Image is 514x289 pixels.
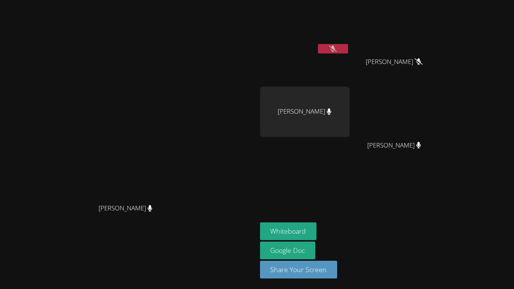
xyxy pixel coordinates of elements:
div: [PERSON_NAME] [260,87,350,137]
span: [PERSON_NAME] [367,140,421,151]
button: Whiteboard [260,222,317,240]
span: [PERSON_NAME] [99,203,152,214]
button: Share Your Screen [260,261,338,278]
span: [PERSON_NAME] [366,56,423,67]
a: Google Doc [260,242,316,259]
